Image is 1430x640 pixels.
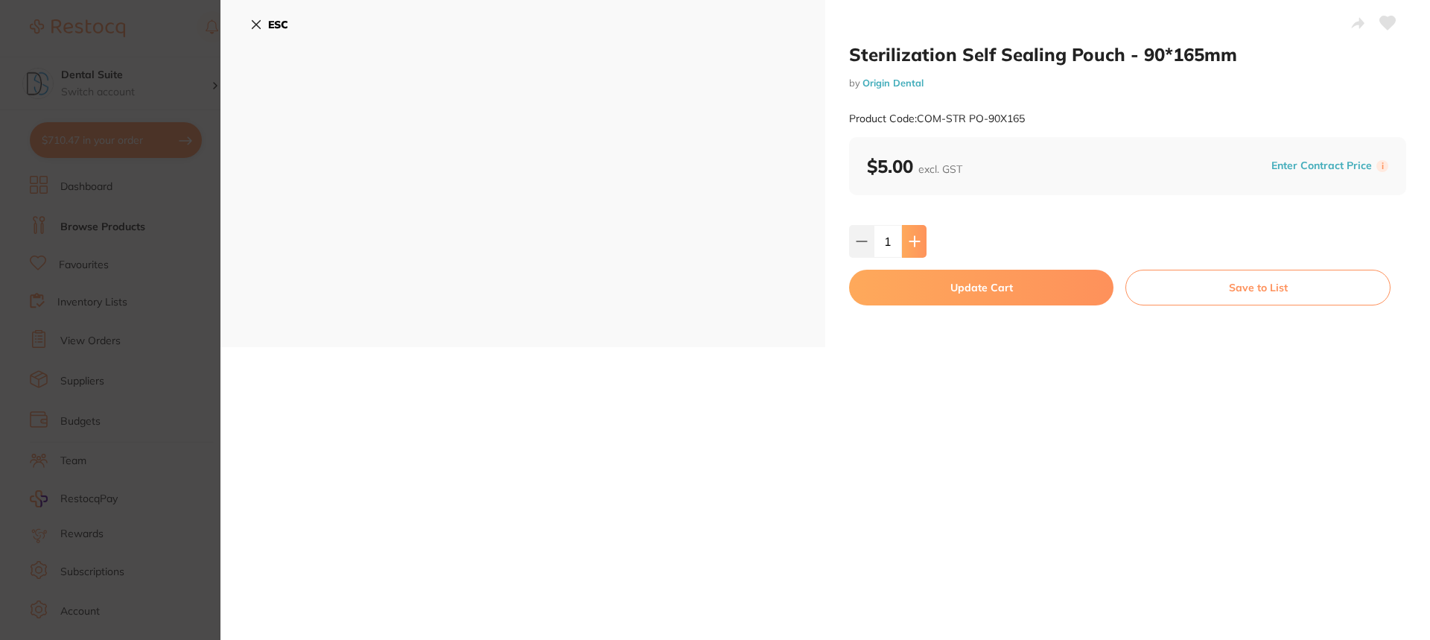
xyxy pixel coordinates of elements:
button: Enter Contract Price [1267,159,1376,173]
button: Update Cart [849,270,1113,305]
label: i [1376,160,1388,172]
small: Product Code: COM-STR PO-90X165 [849,113,1025,125]
h2: Sterilization Self Sealing Pouch - 90*165mm [849,43,1406,66]
button: ESC [250,12,288,37]
button: Save to List [1125,270,1391,305]
span: excl. GST [918,162,962,176]
b: ESC [268,18,288,31]
b: $5.00 [867,155,962,177]
a: Origin Dental [862,77,924,89]
small: by [849,77,1406,89]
